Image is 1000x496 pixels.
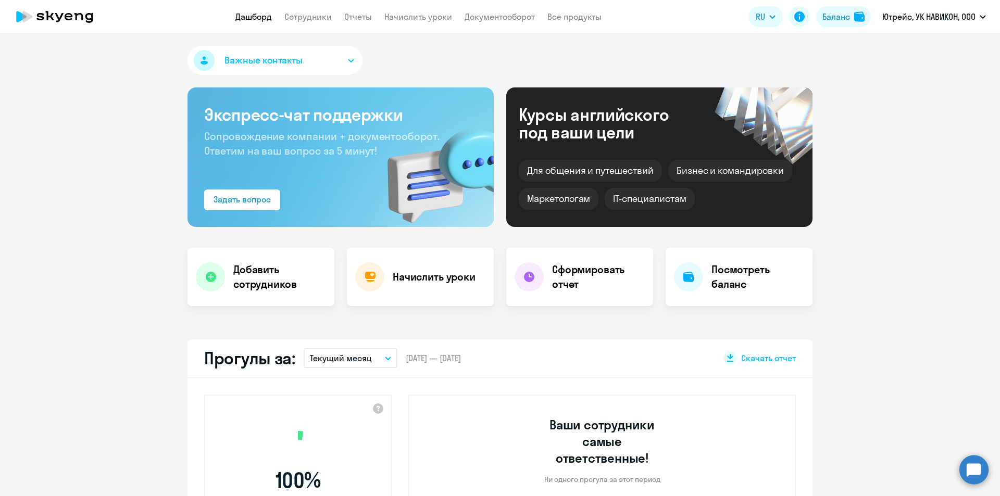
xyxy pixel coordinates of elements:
div: Для общения и путешествий [519,160,662,182]
p: Ни одного прогула за этот период [544,475,660,484]
button: RU [748,6,783,27]
a: Начислить уроки [384,11,452,22]
button: Балансbalance [816,6,871,27]
button: Важные контакты [187,46,362,75]
img: balance [854,11,865,22]
span: 100 % [238,468,358,493]
h2: Прогулы за: [204,348,295,368]
a: Все продукты [547,11,602,22]
h4: Посмотреть баланс [711,262,804,291]
a: Отчеты [344,11,372,22]
span: RU [756,10,765,23]
p: Ютрейс, УК НАВИКОН, ООО [882,10,976,23]
div: Баланс [822,10,850,23]
div: Маркетологам [519,188,598,210]
h3: Экспресс-чат поддержки [204,104,477,125]
a: Документооборот [465,11,535,22]
a: Дашборд [235,11,272,22]
h4: Начислить уроки [393,270,476,284]
button: Задать вопрос [204,189,280,210]
span: Важные контакты [224,54,303,67]
div: Задать вопрос [214,193,271,206]
h4: Добавить сотрудников [233,262,326,291]
button: Текущий месяц [304,348,397,368]
img: bg-img [372,110,494,227]
p: Текущий месяц [310,352,372,364]
h3: Ваши сотрудники самые ответственные! [535,416,669,466]
a: Сотрудники [284,11,332,22]
span: Скачать отчет [741,352,796,364]
div: Курсы английского под ваши цели [519,106,697,141]
span: [DATE] — [DATE] [406,352,461,364]
button: Ютрейс, УК НАВИКОН, ООО [877,4,991,29]
div: Бизнес и командировки [668,160,792,182]
div: IT-специалистам [605,188,694,210]
h4: Сформировать отчет [552,262,645,291]
span: Сопровождение компании + документооборот. Ответим на ваш вопрос за 5 минут! [204,130,440,157]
